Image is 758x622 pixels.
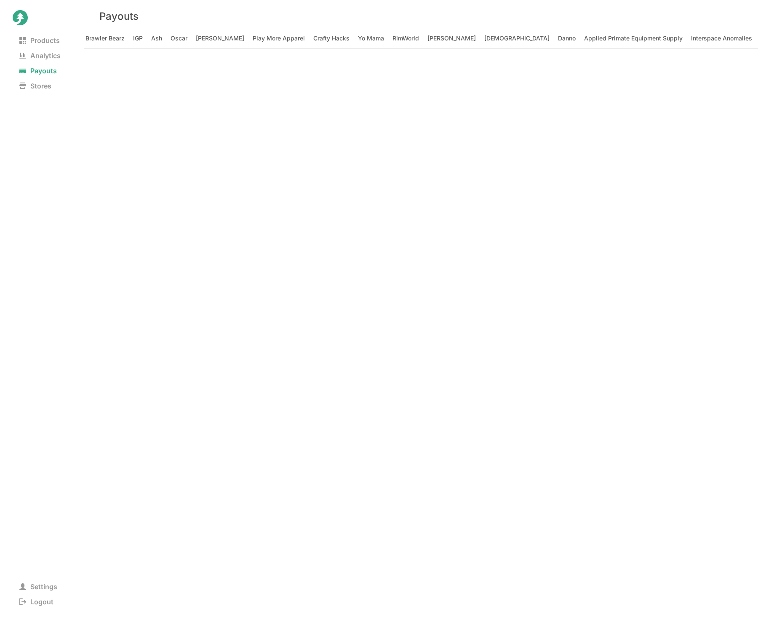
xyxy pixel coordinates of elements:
[484,32,550,44] span: [DEMOGRAPHIC_DATA]
[253,32,305,44] span: Play More Apparel
[392,32,419,44] span: RimWorld
[584,32,683,44] span: Applied Primate Equipment Supply
[13,50,67,61] span: Analytics
[13,35,67,46] span: Products
[85,32,125,44] span: Brawler Bearz
[13,581,64,593] span: Settings
[13,596,60,608] span: Logout
[691,32,752,44] span: Interspace Anomalies
[558,32,576,44] span: Danno
[313,32,350,44] span: Crafty Hacks
[151,32,162,44] span: Ash
[358,32,384,44] span: Yo Mama
[13,65,64,77] span: Payouts
[133,32,143,44] span: IGP
[13,80,58,92] span: Stores
[99,10,139,22] h3: Payouts
[196,32,244,44] span: [PERSON_NAME]
[427,32,476,44] span: [PERSON_NAME]
[171,32,187,44] span: Oscar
